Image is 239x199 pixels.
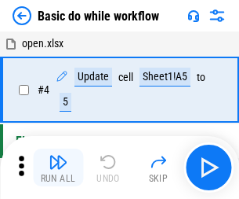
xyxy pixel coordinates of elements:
img: Settings menu [208,6,226,25]
div: Basic do while workflow [38,9,159,24]
div: Sheet1!A5 [139,68,190,87]
div: Skip [149,174,168,183]
div: 5 [60,93,71,112]
span: # 4 [38,83,49,96]
button: Run All [33,149,83,186]
div: Update [74,68,112,87]
img: Run All [49,153,67,171]
img: Main button [196,155,221,180]
img: Back [13,6,31,25]
div: Run All [41,174,76,183]
div: to [197,72,205,83]
div: cell [118,72,133,83]
img: Skip [149,153,168,171]
img: Support [187,9,200,22]
button: Skip [133,149,183,186]
span: open.xlsx [22,37,63,50]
